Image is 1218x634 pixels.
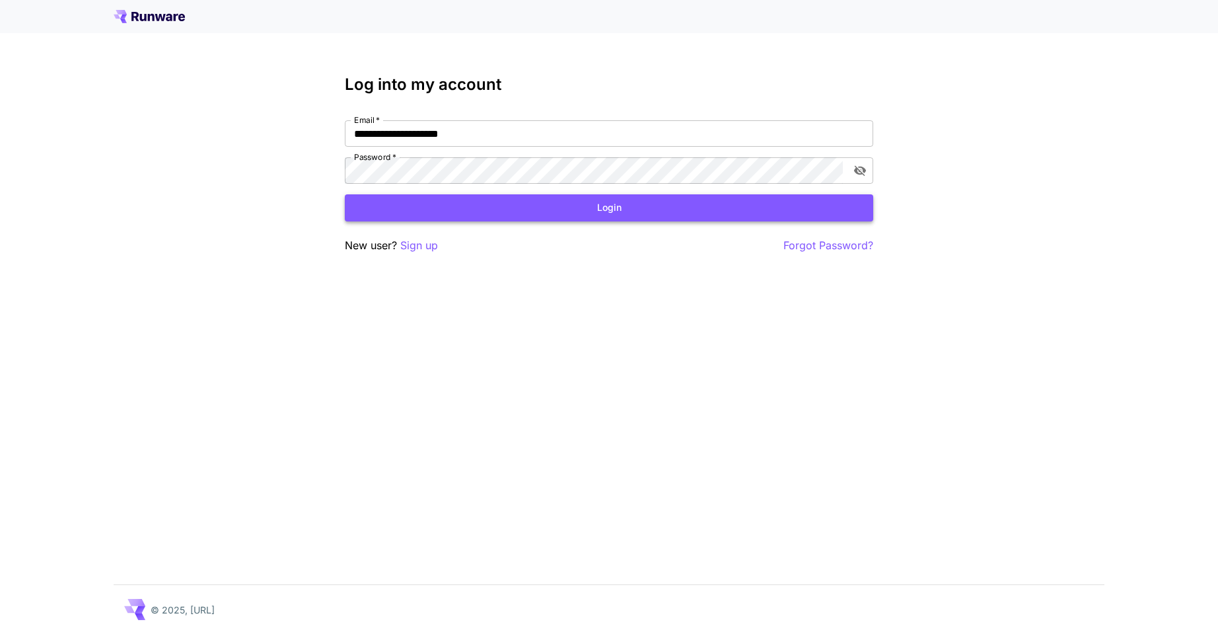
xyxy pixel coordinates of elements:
[345,237,438,254] p: New user?
[783,237,873,254] button: Forgot Password?
[345,75,873,94] h3: Log into my account
[354,151,396,163] label: Password
[345,194,873,221] button: Login
[848,159,872,182] button: toggle password visibility
[400,237,438,254] button: Sign up
[151,603,215,617] p: © 2025, [URL]
[354,114,380,126] label: Email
